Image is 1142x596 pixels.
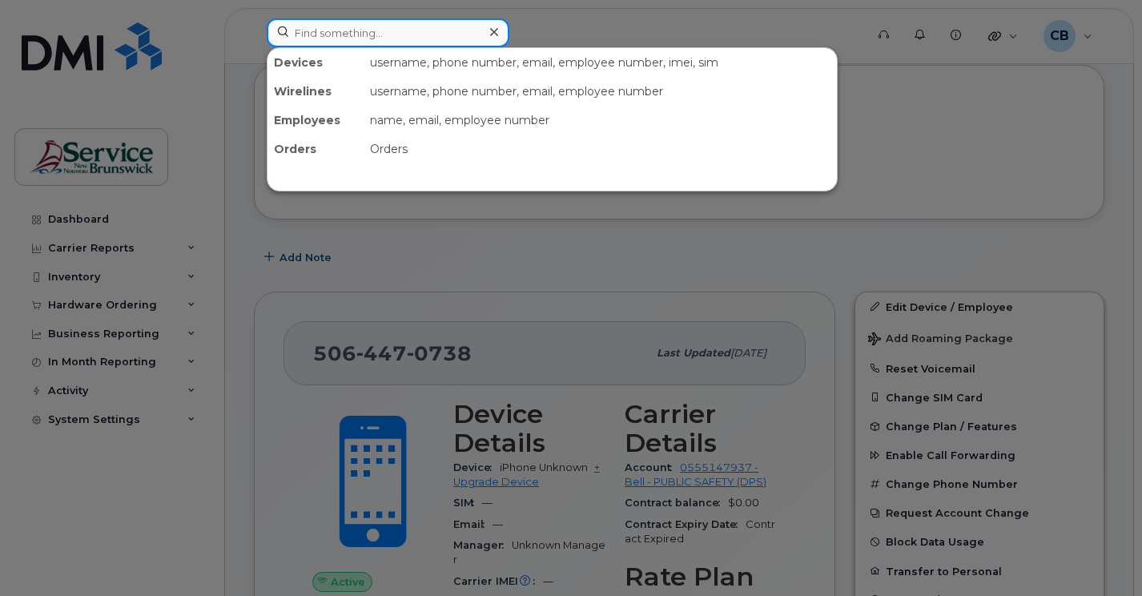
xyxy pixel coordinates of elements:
[364,135,837,163] div: Orders
[267,106,364,135] div: Employees
[364,48,837,77] div: username, phone number, email, employee number, imei, sim
[267,135,364,163] div: Orders
[364,77,837,106] div: username, phone number, email, employee number
[267,48,364,77] div: Devices
[364,106,837,135] div: name, email, employee number
[267,18,509,47] input: Find something...
[267,77,364,106] div: Wirelines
